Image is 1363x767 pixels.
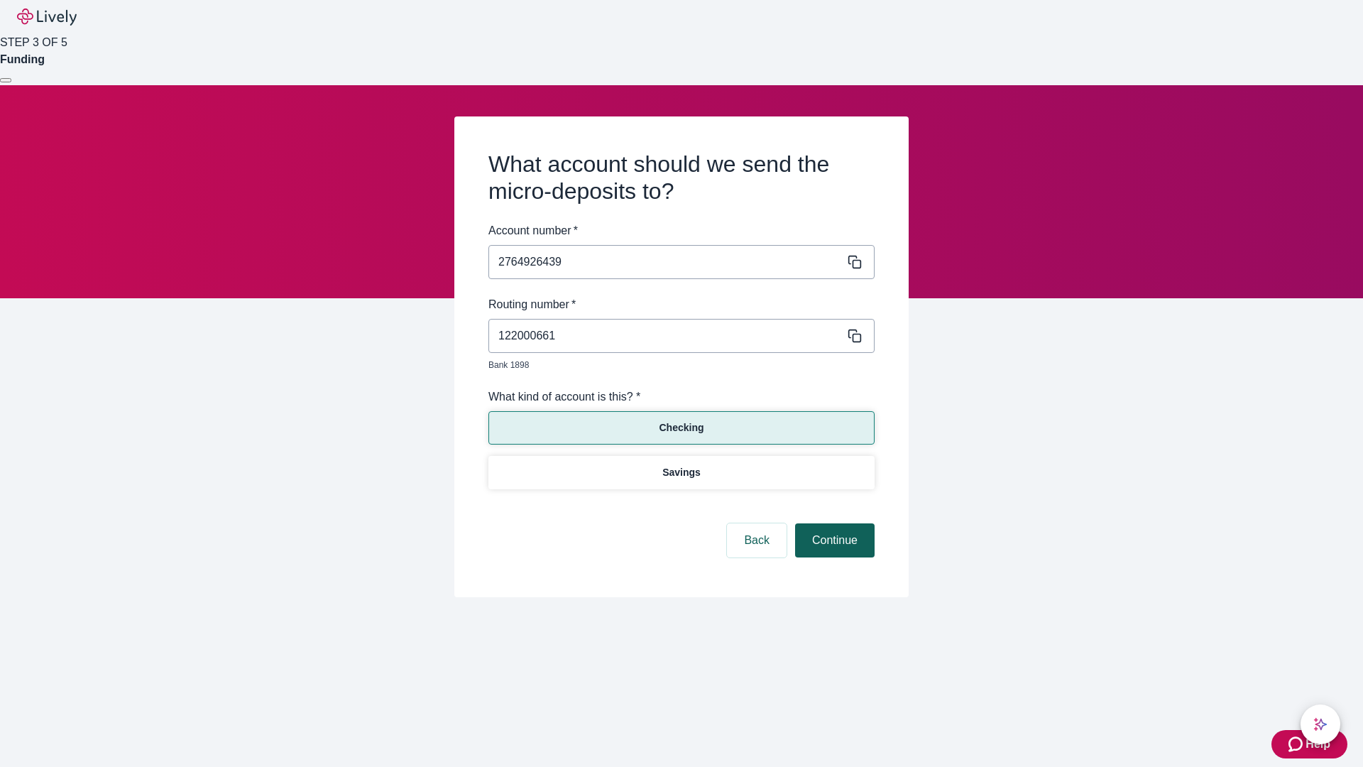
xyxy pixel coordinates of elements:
[659,420,704,435] p: Checking
[1313,717,1328,731] svg: Lively AI Assistant
[1288,736,1305,753] svg: Zendesk support icon
[1271,730,1347,758] button: Zendesk support iconHelp
[488,296,576,313] label: Routing number
[488,151,875,205] h2: What account should we send the micro-deposits to?
[848,329,862,343] svg: Copy to clipboard
[848,255,862,269] svg: Copy to clipboard
[727,523,787,557] button: Back
[488,456,875,489] button: Savings
[845,252,865,272] button: Copy message content to clipboard
[17,9,77,26] img: Lively
[1301,705,1340,744] button: chat
[795,523,875,557] button: Continue
[1305,736,1330,753] span: Help
[488,222,578,239] label: Account number
[662,465,701,480] p: Savings
[845,326,865,346] button: Copy message content to clipboard
[488,411,875,445] button: Checking
[488,388,640,406] label: What kind of account is this? *
[488,359,865,371] p: Bank 1898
